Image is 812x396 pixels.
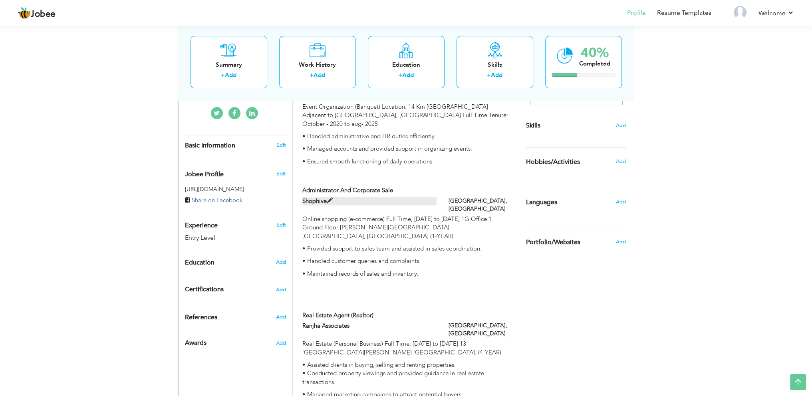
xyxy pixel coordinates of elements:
label: Shophive [302,197,437,205]
p: • Handled customer queries and complaints. [302,257,509,265]
p: • Handled administrative and HR duties efficiently. [302,132,509,141]
label: + [221,72,225,80]
div: Entry Level [185,233,267,243]
span: Skills [526,121,540,130]
span: Hobbies/Activities [526,159,580,166]
div: Work History [286,61,349,69]
label: Real Estate Agent (Realtor) [302,311,437,320]
div: Share some of your professional and personal interests. [520,148,632,176]
div: Summary [197,61,261,69]
span: Experience [185,222,218,229]
span: Share on Facebook [192,196,242,204]
div: Add the awards you’ve earned. [179,332,292,351]
span: Add [615,198,625,205]
label: [GEOGRAPHIC_DATA], [GEOGRAPHIC_DATA] [449,322,510,338]
span: Edit [276,170,286,177]
span: Add [615,238,625,245]
div: Add the reference. [179,313,292,326]
div: Education [374,61,438,69]
div: Completed [579,60,610,68]
span: Add the certifications you’ve earned. [276,287,286,293]
div: Share your links of online work [520,228,632,256]
span: Jobee [31,10,56,19]
label: Administrator And Corporate Sale [302,186,437,195]
p: • Ensured smooth functioning of daily operations. [302,157,509,166]
div: Add your educational degree. [185,255,286,271]
p: • Provided support to sales team and assisted in sales coordination. [302,245,509,253]
span: Add [615,158,625,165]
h5: [URL][DOMAIN_NAME] [185,186,286,192]
p: Real Estate (Personal Business) Full Time, [DATE] to [DATE] 13 [GEOGRAPHIC_DATA][PERSON_NAME] [GE... [302,340,509,357]
a: Add [491,72,502,80]
span: Basic Information [185,142,235,149]
p: • Assisted clients in buying, selling and renting properties. • Conducted property viewings and p... [302,361,509,386]
span: Education [185,259,214,267]
a: Profile [627,8,646,18]
a: Add [402,72,414,80]
label: + [310,72,314,80]
p: • Managed accounts and provided support in organizing events. [302,145,509,153]
span: Jobee Profile [185,171,224,178]
img: jobee.io [18,7,31,20]
a: Resume Templates [657,8,711,18]
a: Edit [276,221,286,229]
span: Add [616,122,626,129]
div: Skills [463,61,527,69]
label: + [487,72,491,80]
span: Add [276,340,286,347]
div: Enhance your career by creating a custom URL for your Jobee public profile. [179,162,292,182]
p: • Maintained records of sales and inventory. [302,270,509,278]
p: Event Organization (Banquet) Location: 14 Km [GEOGRAPHIC_DATA] Adjacent to [GEOGRAPHIC_DATA], [GE... [302,103,509,128]
label: Ranjha Associates [302,322,437,330]
label: + [398,72,402,80]
span: Add [276,259,286,266]
label: [GEOGRAPHIC_DATA], [GEOGRAPHIC_DATA] [449,197,510,213]
div: 40% [579,46,610,60]
a: Jobee [18,7,56,20]
div: Show your familiar languages. [526,188,626,216]
span: Certifications [185,285,224,294]
a: Add [314,72,325,80]
a: Welcome [758,8,794,18]
span: Portfolio/Websites [526,239,580,246]
span: Awards [185,340,206,347]
p: Online shopping (e-commerce) Full Time, [DATE] to [DATE] 1G Office 1 Ground Floor [PERSON_NAME][G... [302,215,509,241]
span: Languages [526,199,557,206]
a: Edit [276,141,286,149]
span: References [185,314,217,321]
a: Add [225,72,236,80]
span: Add [276,313,286,320]
img: Profile Img [734,6,746,19]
